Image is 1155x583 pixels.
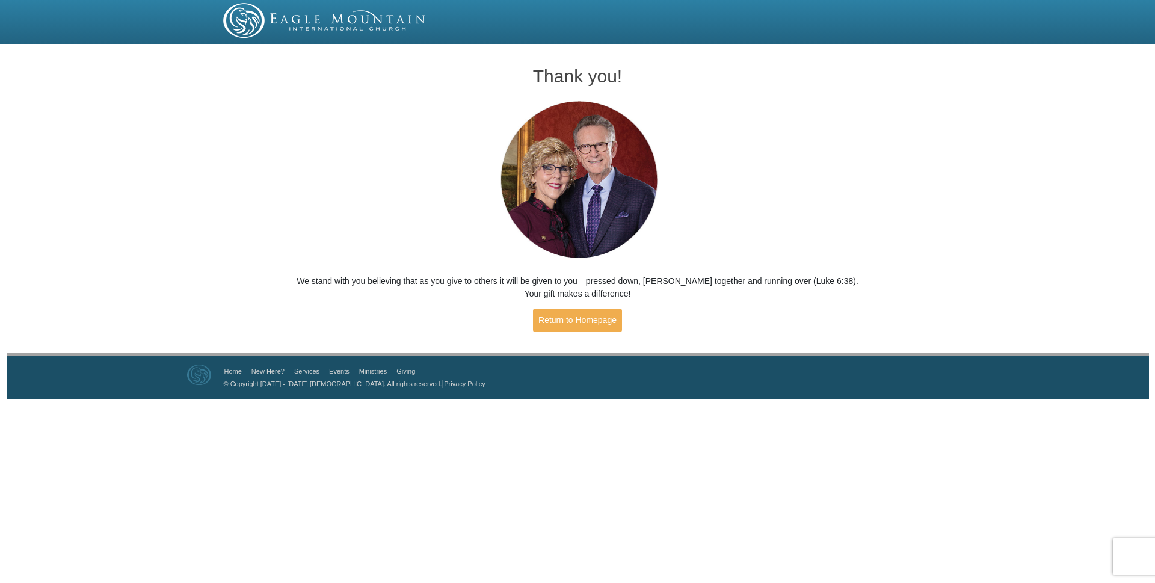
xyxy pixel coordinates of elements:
img: Pastors George and Terri Pearsons [489,97,667,263]
a: © Copyright [DATE] - [DATE] [DEMOGRAPHIC_DATA]. All rights reserved. [224,380,442,387]
a: New Here? [251,368,285,375]
h1: Thank you! [295,66,860,86]
a: Return to Homepage [533,309,622,332]
a: Privacy Policy [444,380,485,387]
img: EMIC [223,3,427,38]
a: Events [329,368,350,375]
a: Giving [396,368,415,375]
a: Services [294,368,319,375]
p: | [220,377,485,390]
a: Ministries [359,368,387,375]
p: We stand with you believing that as you give to others it will be given to you—pressed down, [PER... [295,275,860,300]
a: Home [224,368,242,375]
img: Eagle Mountain International Church [187,365,211,385]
